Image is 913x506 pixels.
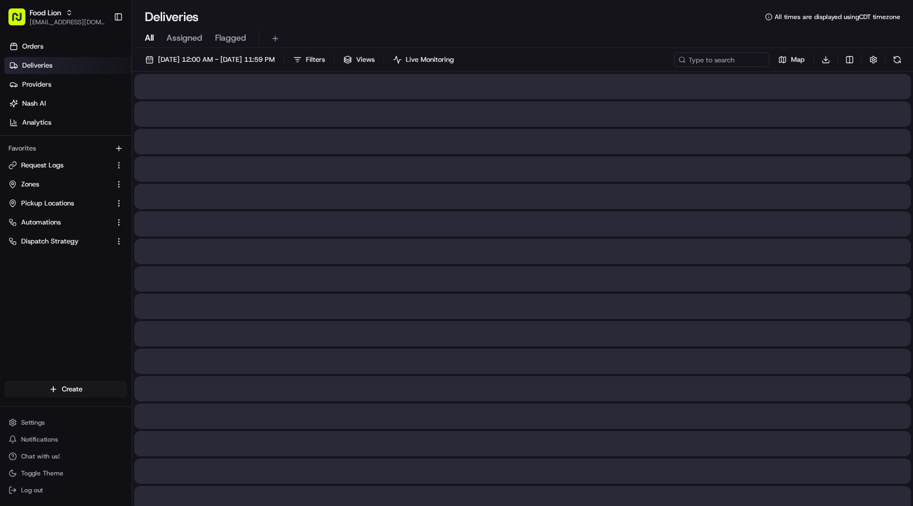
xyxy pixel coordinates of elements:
[4,483,127,498] button: Log out
[4,95,132,112] a: Nash AI
[21,452,60,461] span: Chat with us!
[4,76,132,93] a: Providers
[406,55,454,64] span: Live Monitoring
[8,199,110,208] a: Pickup Locations
[22,61,52,70] span: Deliveries
[141,52,280,67] button: [DATE] 12:00 AM - [DATE] 11:59 PM
[145,8,199,25] h1: Deliveries
[8,218,110,227] a: Automations
[674,52,769,67] input: Type to search
[4,140,127,157] div: Favorites
[4,449,127,464] button: Chat with us!
[21,418,45,427] span: Settings
[791,55,805,64] span: Map
[775,13,900,21] span: All times are displayed using CDT timezone
[22,80,51,89] span: Providers
[4,432,127,447] button: Notifications
[21,435,58,444] span: Notifications
[62,385,82,394] span: Create
[306,55,325,64] span: Filters
[4,466,127,481] button: Toggle Theme
[158,55,275,64] span: [DATE] 12:00 AM - [DATE] 11:59 PM
[21,469,63,477] span: Toggle Theme
[166,32,202,44] span: Assigned
[30,18,105,26] button: [EMAIL_ADDRESS][DOMAIN_NAME]
[4,214,127,231] button: Automations
[215,32,246,44] span: Flagged
[4,195,127,212] button: Pickup Locations
[4,157,127,174] button: Request Logs
[30,7,61,18] button: Food Lion
[21,237,79,246] span: Dispatch Strategy
[4,4,109,30] button: Food Lion[EMAIL_ADDRESS][DOMAIN_NAME]
[8,237,110,246] a: Dispatch Strategy
[774,52,809,67] button: Map
[21,218,61,227] span: Automations
[22,42,43,51] span: Orders
[339,52,379,67] button: Views
[21,180,39,189] span: Zones
[4,114,132,131] a: Analytics
[4,57,132,74] a: Deliveries
[145,32,154,44] span: All
[21,486,43,494] span: Log out
[4,415,127,430] button: Settings
[4,176,127,193] button: Zones
[4,381,127,398] button: Create
[8,161,110,170] a: Request Logs
[388,52,459,67] button: Live Monitoring
[4,233,127,250] button: Dispatch Strategy
[288,52,330,67] button: Filters
[22,99,46,108] span: Nash AI
[356,55,375,64] span: Views
[21,161,63,170] span: Request Logs
[890,52,905,67] button: Refresh
[22,118,51,127] span: Analytics
[21,199,74,208] span: Pickup Locations
[8,180,110,189] a: Zones
[4,38,132,55] a: Orders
